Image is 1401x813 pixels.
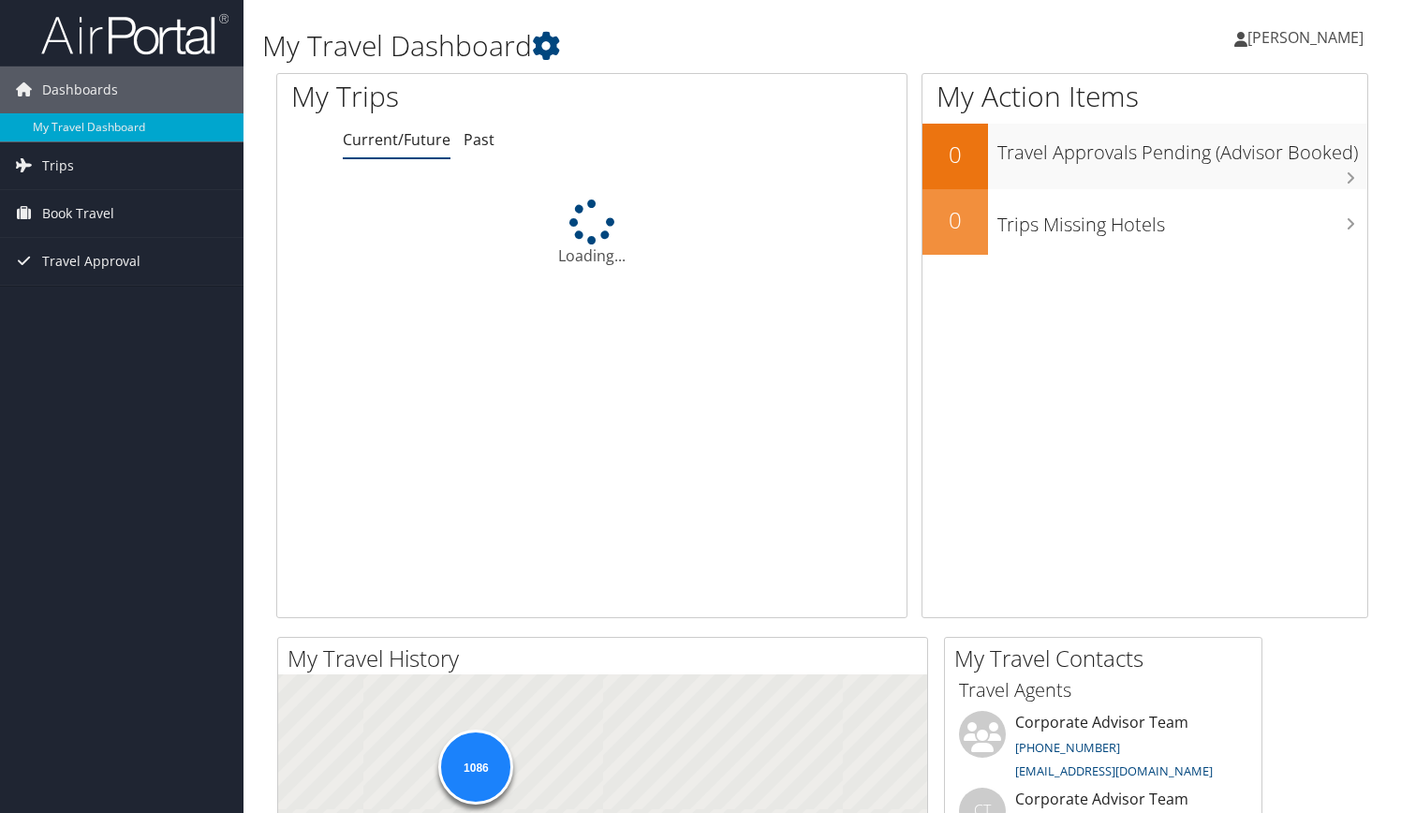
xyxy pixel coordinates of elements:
h3: Travel Agents [959,677,1247,703]
a: 0Trips Missing Hotels [922,189,1367,255]
a: [PERSON_NAME] [1234,9,1382,66]
span: Travel Approval [42,238,140,285]
h2: 0 [922,139,988,170]
div: 1086 [438,730,513,805]
li: Corporate Advisor Team [950,711,1257,788]
img: airportal-logo.png [41,12,229,56]
span: Dashboards [42,67,118,113]
span: [PERSON_NAME] [1247,27,1364,48]
div: Loading... [277,200,907,267]
h1: My Action Items [922,77,1367,116]
a: 0Travel Approvals Pending (Advisor Booked) [922,124,1367,189]
h2: My Travel History [288,643,927,674]
h3: Travel Approvals Pending (Advisor Booked) [997,130,1367,166]
h1: My Travel Dashboard [262,26,1009,66]
a: Past [464,129,494,150]
h1: My Trips [291,77,630,116]
a: [PHONE_NUMBER] [1015,739,1120,756]
a: [EMAIL_ADDRESS][DOMAIN_NAME] [1015,762,1213,779]
span: Trips [42,142,74,189]
h2: My Travel Contacts [954,643,1261,674]
h2: 0 [922,204,988,236]
a: Current/Future [343,129,450,150]
span: Book Travel [42,190,114,237]
h3: Trips Missing Hotels [997,202,1367,238]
